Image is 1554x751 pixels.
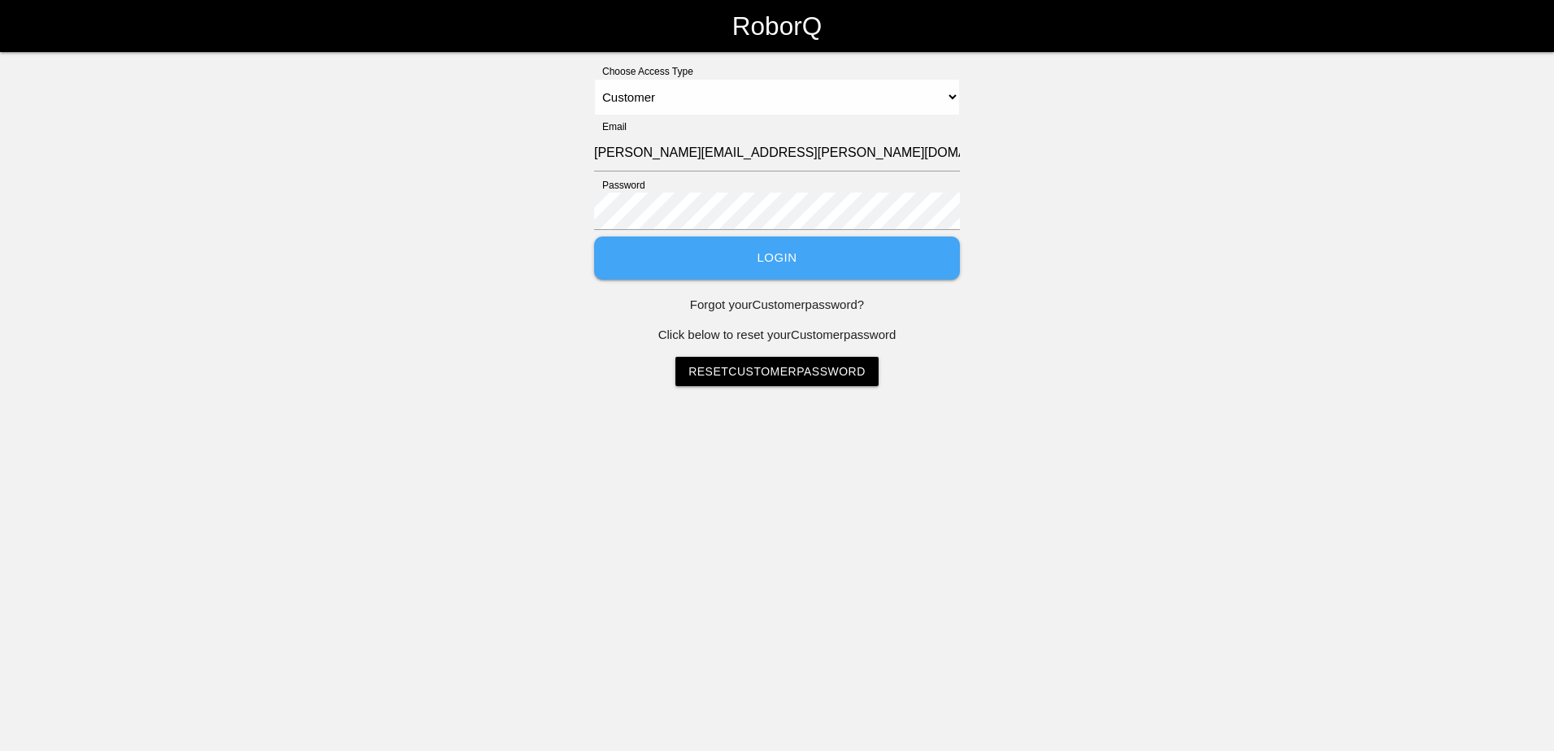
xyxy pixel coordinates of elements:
a: ResetCustomerPassword [675,357,879,386]
label: Password [594,178,645,193]
p: Click below to reset your Customer password [594,326,960,345]
label: Choose Access Type [594,64,693,79]
button: Login [594,237,960,280]
label: Email [594,119,627,134]
p: Forgot your Customer password? [594,296,960,315]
